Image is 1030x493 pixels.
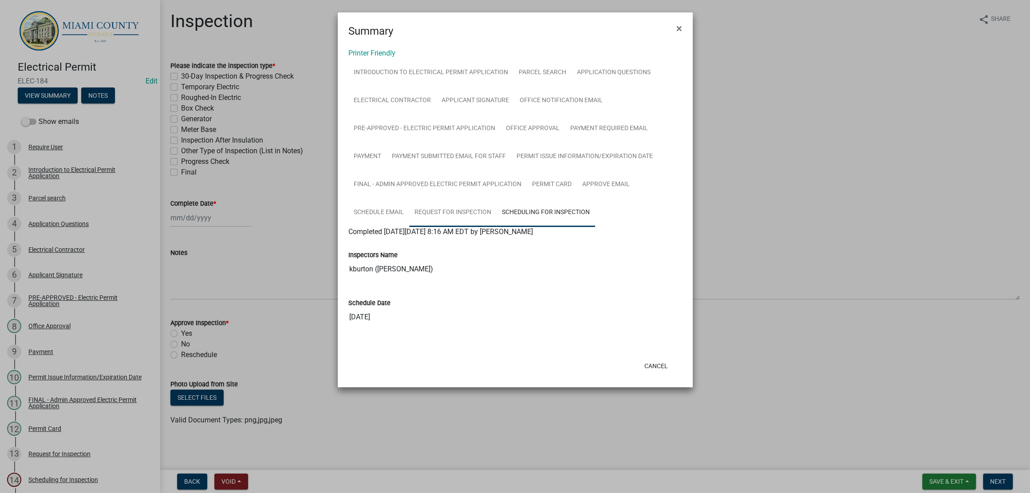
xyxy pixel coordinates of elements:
[572,59,656,87] a: Application Questions
[348,199,409,227] a: Schedule Email
[669,16,689,41] button: Close
[497,199,595,227] a: Scheduling for Inspection
[676,22,682,35] span: ×
[436,87,514,115] a: Applicant Signature
[637,358,675,374] button: Cancel
[348,143,387,171] a: Payment
[511,143,658,171] a: Permit Issue Information/Expiration Date
[514,87,608,115] a: Office Notification Email
[348,300,391,306] label: Schedule Date
[348,115,501,143] a: PRE-APPROVED - Electric Permit Application
[348,227,533,236] span: Completed [DATE][DATE] 8:16 AM EDT by [PERSON_NAME]
[513,59,572,87] a: Parcel search
[577,171,635,199] a: Approve Email
[527,171,577,199] a: Permit Card
[348,49,395,57] a: Printer Friendly
[348,171,527,199] a: FINAL - Admin Approved Electric Permit Application
[348,59,513,87] a: Introduction to Electrical Permit Application
[348,87,436,115] a: Electrical Contractor
[387,143,511,171] a: Payment Submitted Email for Staff
[565,115,653,143] a: Payment Required Email
[409,199,497,227] a: Request for Inspection
[348,252,398,258] label: Inspectors Name
[501,115,565,143] a: Office Approval
[348,23,393,39] h4: Summary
